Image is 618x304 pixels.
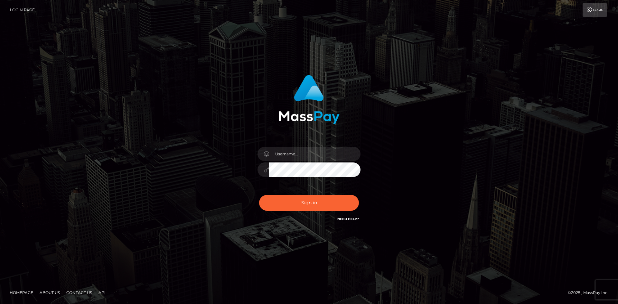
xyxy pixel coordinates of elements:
a: Need Help? [337,217,359,221]
a: API [96,288,108,298]
button: Sign in [259,195,359,211]
a: About Us [37,288,62,298]
input: Username... [269,147,360,161]
a: Contact Us [64,288,95,298]
div: © 2025 , MassPay Inc. [568,289,613,296]
a: Login Page [10,3,35,17]
a: Homepage [7,288,36,298]
img: MassPay Login [278,75,340,124]
a: Login [583,3,607,17]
